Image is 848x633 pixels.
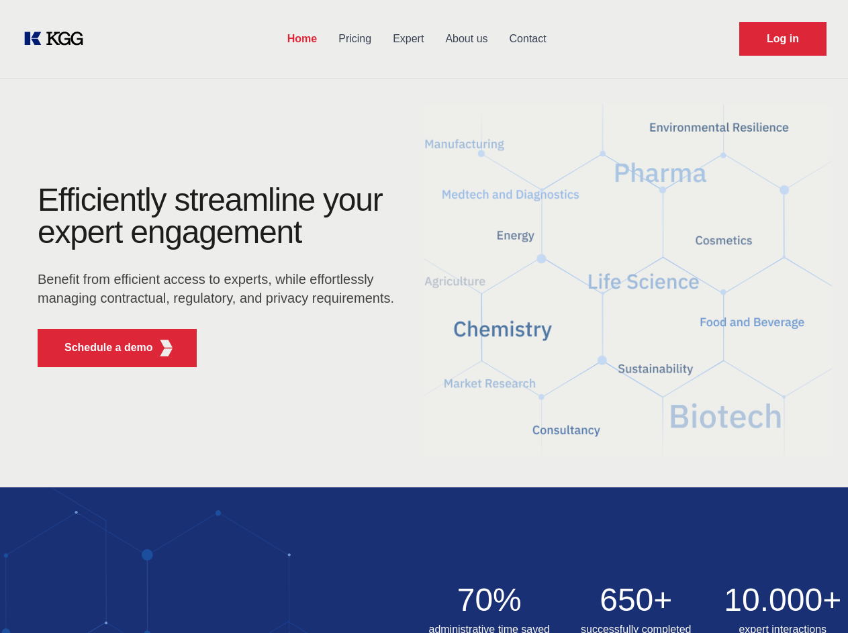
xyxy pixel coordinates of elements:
a: About us [434,21,498,56]
a: Request Demo [739,22,827,56]
a: KOL Knowledge Platform: Talk to Key External Experts (KEE) [21,28,94,50]
img: KGG Fifth Element RED [158,340,175,356]
button: Schedule a demoKGG Fifth Element RED [38,329,197,367]
img: KGG Fifth Element RED [424,87,833,474]
a: Pricing [328,21,382,56]
h2: 650+ [571,584,702,616]
a: Contact [499,21,557,56]
a: Expert [382,21,434,56]
p: Benefit from efficient access to experts, while effortlessly managing contractual, regulatory, an... [38,270,403,307]
a: Home [277,21,328,56]
h2: 70% [424,584,555,616]
p: Schedule a demo [64,340,153,356]
h1: Efficiently streamline your expert engagement [38,184,403,248]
